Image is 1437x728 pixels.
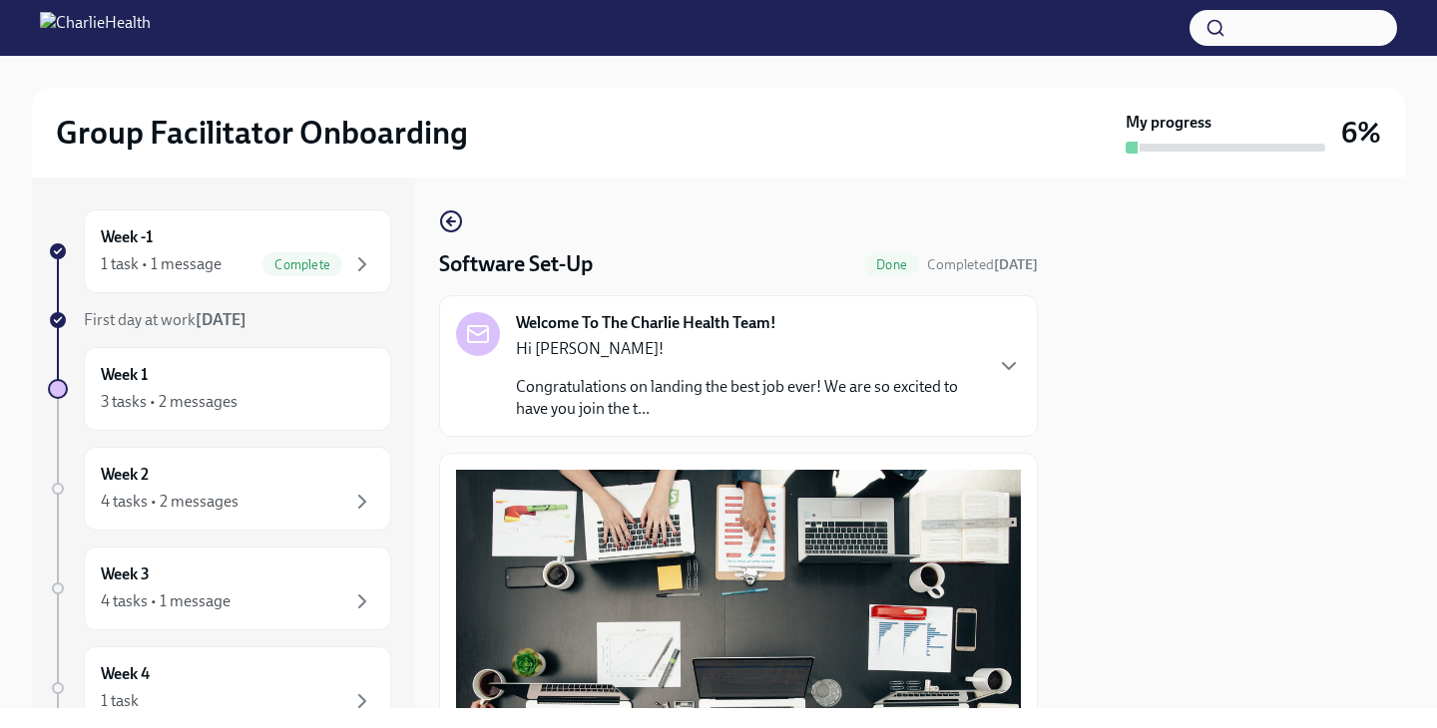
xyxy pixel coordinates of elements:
div: 4 tasks • 2 messages [101,491,239,513]
a: First day at work[DATE] [48,309,391,331]
a: Week -11 task • 1 messageComplete [48,209,391,293]
img: CharlieHealth [40,12,151,44]
div: 3 tasks • 2 messages [101,391,238,413]
h6: Week 3 [101,563,150,585]
strong: [DATE] [994,256,1038,273]
h3: 6% [1341,115,1381,151]
a: Week 34 tasks • 1 message [48,546,391,630]
h6: Week 4 [101,663,150,685]
h6: Week 2 [101,464,149,486]
p: Congratulations on landing the best job ever! We are so excited to have you join the t... [516,376,981,420]
a: Week 13 tasks • 2 messages [48,347,391,431]
div: 1 task • 1 message [101,253,222,275]
span: Completed [927,256,1038,273]
h6: Week 1 [101,364,148,386]
span: Complete [262,257,342,272]
strong: [DATE] [196,310,246,329]
span: Done [864,257,919,272]
div: 4 tasks • 1 message [101,590,231,612]
p: Hi [PERSON_NAME]! [516,338,981,360]
h4: Software Set-Up [439,249,593,279]
a: Week 24 tasks • 2 messages [48,447,391,531]
strong: Welcome To The Charlie Health Team! [516,312,776,334]
div: 1 task [101,690,139,712]
span: First day at work [84,310,246,329]
h2: Group Facilitator Onboarding [56,113,468,153]
span: September 29th, 2025 16:57 [927,255,1038,274]
h6: Week -1 [101,226,153,248]
strong: My progress [1126,112,1211,134]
